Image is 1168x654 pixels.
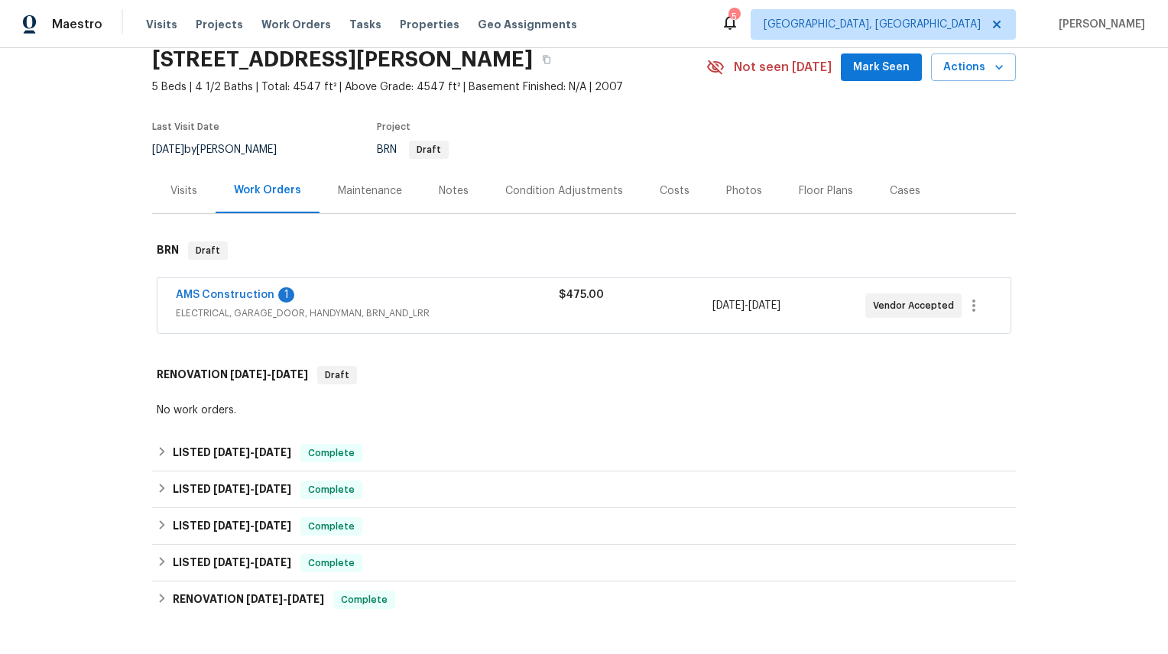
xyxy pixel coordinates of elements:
span: Complete [335,592,394,607]
span: Vendor Accepted [873,298,960,313]
h6: LISTED [173,517,291,536]
h6: BRN [157,241,179,260]
div: by [PERSON_NAME] [152,141,295,159]
span: ELECTRICAL, GARAGE_DOOR, HANDYMAN, BRN_AND_LRR [176,306,559,321]
div: 1 [278,287,294,303]
div: RENOVATION [DATE]-[DATE]Complete [152,581,1016,618]
h6: LISTED [173,481,291,499]
h6: RENOVATION [173,591,324,609]
span: Mark Seen [853,58,910,77]
span: [DATE] [213,520,250,531]
div: No work orders. [157,403,1011,418]
a: AMS Construction [176,290,274,300]
div: Visits [170,183,197,199]
div: LISTED [DATE]-[DATE]Complete [152,471,1016,508]
h6: LISTED [173,554,291,572]
div: Floor Plans [799,183,853,199]
button: Actions [931,53,1016,82]
span: Last Visit Date [152,122,219,131]
div: BRN Draft [152,226,1016,275]
span: - [712,298,780,313]
span: Geo Assignments [478,17,577,32]
div: LISTED [DATE]-[DATE]Complete [152,508,1016,545]
span: [DATE] [230,369,267,380]
span: Actions [943,58,1004,77]
div: Costs [660,183,689,199]
div: Condition Adjustments [505,183,623,199]
span: Draft [319,367,355,383]
span: - [213,557,291,568]
span: [GEOGRAPHIC_DATA], [GEOGRAPHIC_DATA] [764,17,981,32]
div: 5 [728,9,739,24]
span: [PERSON_NAME] [1053,17,1145,32]
div: LISTED [DATE]-[DATE]Complete [152,545,1016,581]
span: Complete [302,519,361,534]
h6: RENOVATION [157,366,308,384]
span: BRN [377,144,449,155]
span: [DATE] [255,447,291,458]
span: - [213,520,291,531]
button: Copy Address [533,46,560,73]
span: Project [377,122,410,131]
span: Not seen [DATE] [734,60,832,75]
span: [DATE] [213,557,250,568]
span: [DATE] [255,520,291,531]
span: - [246,594,324,604]
h2: [STREET_ADDRESS][PERSON_NAME] [152,52,533,67]
div: Photos [726,183,762,199]
span: [DATE] [712,300,745,311]
span: Complete [302,555,361,571]
span: [DATE] [287,594,324,604]
span: [DATE] [255,484,291,494]
span: [DATE] [255,557,291,568]
span: Visits [146,17,177,32]
span: Projects [196,17,243,32]
span: [DATE] [246,594,283,604]
span: Draft [410,145,447,154]
span: Work Orders [261,17,331,32]
span: [DATE] [213,447,250,458]
span: [DATE] [748,300,780,311]
div: Cases [890,183,920,199]
span: Complete [302,445,361,461]
span: Maestro [52,17,102,32]
span: - [230,369,308,380]
span: 5 Beds | 4 1/2 Baths | Total: 4547 ft² | Above Grade: 4547 ft² | Basement Finished: N/A | 2007 [152,79,706,95]
span: Complete [302,482,361,497]
span: [DATE] [271,369,308,380]
span: Tasks [349,19,381,30]
span: Properties [400,17,459,32]
div: Work Orders [234,183,301,198]
span: - [213,447,291,458]
h6: LISTED [173,444,291,462]
button: Mark Seen [841,53,922,82]
div: Notes [439,183,469,199]
div: RENOVATION [DATE]-[DATE]Draft [152,351,1016,400]
span: [DATE] [152,144,184,155]
div: LISTED [DATE]-[DATE]Complete [152,435,1016,471]
span: - [213,484,291,494]
div: Maintenance [338,183,402,199]
span: $475.00 [559,290,604,300]
span: [DATE] [213,484,250,494]
span: Draft [190,243,226,258]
